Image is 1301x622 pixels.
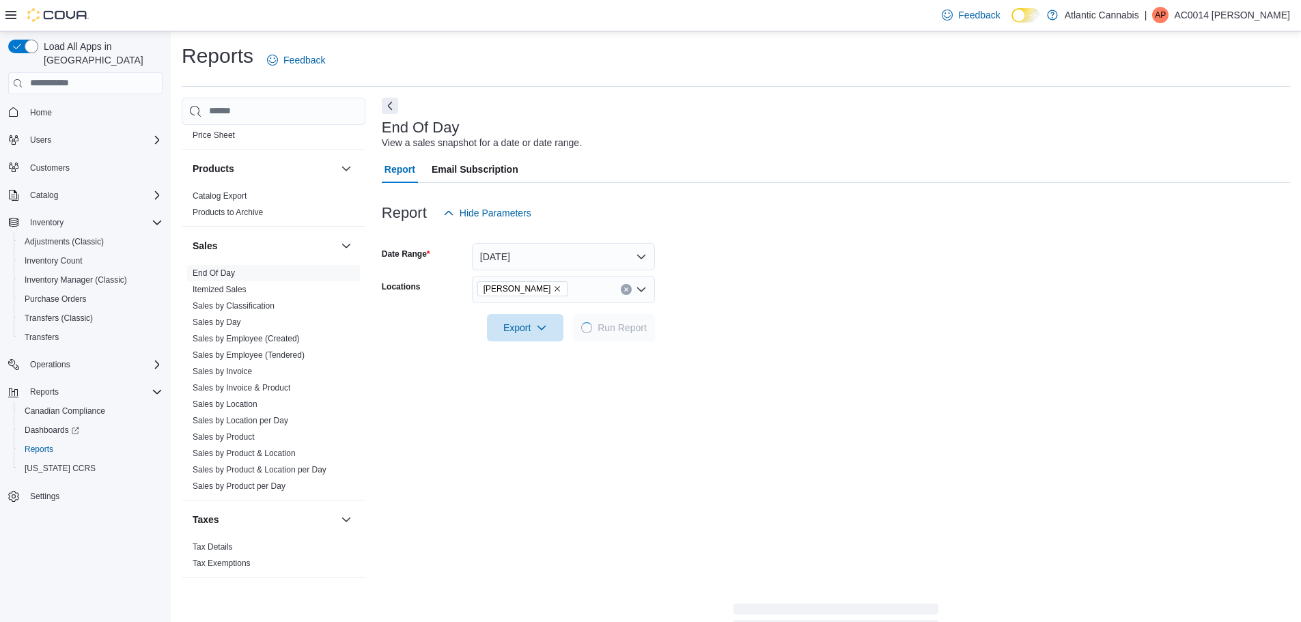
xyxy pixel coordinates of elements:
span: Transfers (Classic) [25,313,93,324]
button: Customers [3,158,168,178]
a: [US_STATE] CCRS [19,460,101,477]
span: Products to Archive [193,207,263,218]
span: Adjustments (Classic) [25,236,104,247]
button: Next [382,98,398,114]
div: View a sales snapshot for a date or date range. [382,136,582,150]
span: Run Report [598,321,647,335]
span: End Of Day [193,268,235,279]
button: Catalog [25,187,64,203]
h3: Report [382,205,427,221]
span: Sales by Invoice [193,366,252,377]
button: Inventory Manager (Classic) [14,270,168,289]
button: Sales [338,238,354,254]
button: Purchase Orders [14,289,168,309]
a: Feedback [262,46,331,74]
span: Sales by Product per Day [193,481,285,492]
span: Users [30,135,51,145]
button: Home [3,102,168,122]
a: Sales by Product & Location per Day [193,465,326,475]
button: LoadingRun Report [573,314,655,341]
a: Sales by Location per Day [193,416,288,425]
a: Sales by Invoice & Product [193,383,290,393]
a: Sales by Product & Location [193,449,296,458]
a: Sales by Product [193,432,255,442]
span: Inventory Manager (Classic) [19,272,163,288]
span: Itemized Sales [193,284,247,295]
nav: Complex example [8,97,163,542]
a: Sales by Day [193,317,241,327]
span: Users [25,132,163,148]
a: Tax Details [193,542,233,552]
button: Users [3,130,168,150]
h1: Reports [182,42,253,70]
span: Reports [25,384,163,400]
span: Sales by Day [193,317,241,328]
button: Clear input [621,284,632,295]
span: Email Subscription [432,156,518,183]
span: Sales by Location [193,399,257,410]
span: Settings [25,487,163,505]
a: Feedback [936,1,1005,29]
a: Inventory Manager (Classic) [19,272,132,288]
button: Canadian Compliance [14,401,168,421]
span: Canadian Compliance [19,403,163,419]
input: Dark Mode [1011,8,1040,23]
a: Tax Exemptions [193,559,251,568]
button: Products [193,162,335,175]
a: End Of Day [193,268,235,278]
h3: End Of Day [382,119,460,136]
div: Taxes [182,539,365,577]
a: Catalog Export [193,191,247,201]
p: Atlantic Cannabis [1065,7,1139,23]
a: Inventory Count [19,253,88,269]
button: Reports [25,384,64,400]
a: Canadian Compliance [19,403,111,419]
span: Feedback [283,53,325,67]
p: | [1145,7,1147,23]
div: Sales [182,265,365,500]
a: Sales by Product per Day [193,481,285,491]
h3: Taxes [193,513,219,526]
button: Taxes [338,511,354,528]
label: Locations [382,281,421,292]
span: Transfers (Classic) [19,310,163,326]
span: Dashboards [25,425,79,436]
span: Adjustments (Classic) [19,234,163,250]
button: Reports [14,440,168,459]
button: Users [25,132,57,148]
button: Operations [25,356,76,373]
div: Pricing [182,127,365,149]
a: Transfers [19,329,64,345]
a: Transfers (Classic) [19,310,98,326]
span: Operations [30,359,70,370]
span: Sales by Invoice & Product [193,382,290,393]
button: Sales [193,239,335,253]
span: Catalog [30,190,58,201]
a: Sales by Invoice [193,367,252,376]
span: Sales by Classification [193,300,275,311]
span: Inventory [30,217,64,228]
button: Catalog [3,186,168,205]
span: Purchase Orders [25,294,87,305]
span: Tax Exemptions [193,558,251,569]
span: Inventory Count [19,253,163,269]
span: Sales by Employee (Created) [193,333,300,344]
button: Inventory [25,214,69,231]
button: Export [487,314,563,341]
span: Bay Roberts [477,281,568,296]
span: Reports [19,441,163,457]
span: [PERSON_NAME] [484,282,551,296]
span: Loading [579,320,594,335]
span: Sales by Product [193,432,255,442]
span: Customers [30,162,70,173]
span: Customers [25,159,163,176]
a: Dashboards [14,421,168,440]
span: Home [25,104,163,121]
span: Load All Apps in [GEOGRAPHIC_DATA] [38,40,163,67]
span: Home [30,107,52,118]
span: Hide Parameters [460,206,531,220]
button: Transfers [14,328,168,347]
span: AP [1155,7,1166,23]
span: Feedback [958,8,1000,22]
button: Inventory Count [14,251,168,270]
